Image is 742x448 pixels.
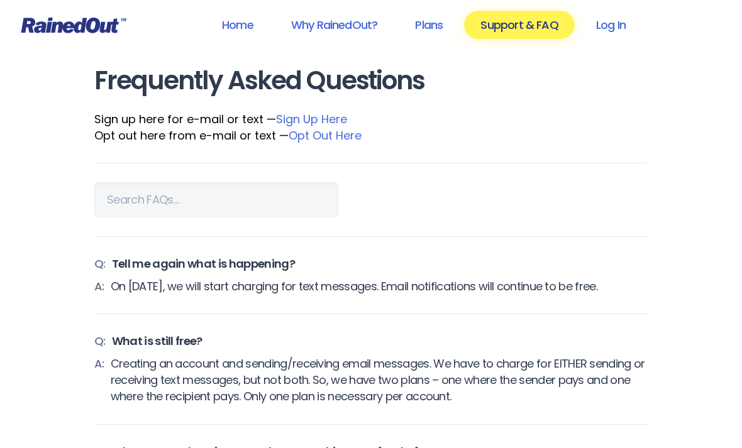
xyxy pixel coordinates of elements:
a: Opt Out Here [289,128,362,143]
span: Creating an account and sending/receiving email messages. We have to charge for EITHER sending or... [111,356,648,405]
a: Sign Up Here [276,111,347,127]
span: Q: [94,256,106,272]
span: A: [94,356,104,405]
a: Why RainedOut? [275,11,394,39]
span: Tell me again what is happening? [112,256,295,272]
div: Opt out here from e-mail or text — [94,128,648,144]
span: What is still free? [112,333,202,349]
a: Support & FAQ [464,11,574,39]
a: Home [206,11,270,39]
a: Plans [399,11,459,39]
span: A: [94,278,104,295]
input: Search FAQs… [94,182,338,217]
h1: Frequently Asked Questions [94,67,648,95]
span: Q: [94,333,106,349]
a: Log In [580,11,642,39]
span: On [DATE], we will start charging for text messages. Email notifications will continue to be free. [111,278,597,295]
div: Sign up here for e-mail or text — [94,111,648,128]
